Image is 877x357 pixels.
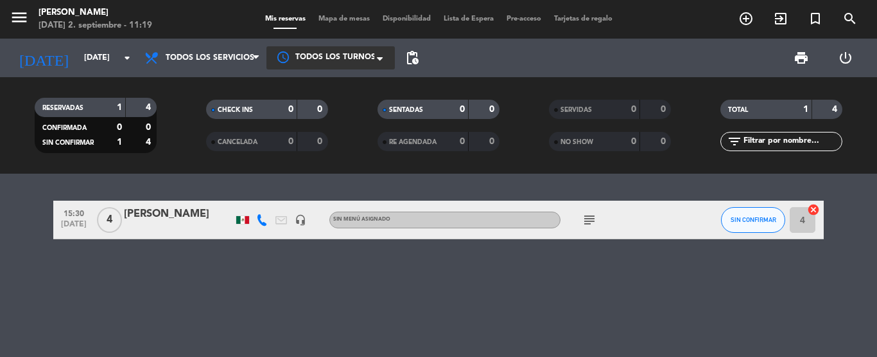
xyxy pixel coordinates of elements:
span: Disponibilidad [376,15,437,23]
strong: 0 [146,123,153,132]
i: [DATE] [10,44,78,72]
span: 4 [97,207,122,233]
span: pending_actions [404,50,420,66]
strong: 0 [288,137,293,146]
i: arrow_drop_down [119,50,135,66]
strong: 0 [317,137,325,146]
strong: 0 [317,105,325,114]
strong: 4 [832,105,840,114]
span: SERVIDAS [560,107,592,113]
button: SIN CONFIRMAR [721,207,785,233]
span: SIN CONFIRMAR [42,140,94,146]
span: RE AGENDADA [389,139,437,145]
i: exit_to_app [773,11,788,26]
span: [DATE] [58,220,90,235]
div: [PERSON_NAME] [124,206,233,223]
span: CONFIRMADA [42,125,87,131]
strong: 1 [803,105,808,114]
strong: 0 [489,137,497,146]
strong: 0 [460,105,465,114]
strong: 0 [460,137,465,146]
i: subject [582,212,597,228]
div: LOG OUT [823,39,867,77]
i: filter_list [727,134,742,149]
span: 15:30 [58,205,90,220]
strong: 0 [631,137,636,146]
span: Pre-acceso [500,15,548,23]
strong: 4 [146,103,153,112]
i: headset_mic [295,214,306,226]
span: print [794,50,809,66]
span: TOTAL [728,107,748,113]
span: Todos los turnos [295,51,376,64]
span: Lista de Espera [437,15,500,23]
div: [PERSON_NAME] [39,6,152,19]
span: CANCELADA [218,139,257,145]
strong: 1 [117,138,122,147]
i: menu [10,8,29,27]
i: cancel [807,203,820,216]
span: Sin menú asignado [333,217,390,222]
span: RESERVADAS [42,105,83,111]
strong: 1 [117,103,122,112]
strong: 0 [661,105,668,114]
span: SIN CONFIRMAR [731,216,776,223]
span: NO SHOW [560,139,593,145]
span: Tarjetas de regalo [548,15,619,23]
span: Todos los servicios [166,53,254,62]
span: CHECK INS [218,107,253,113]
span: Mis reservas [259,15,312,23]
strong: 0 [631,105,636,114]
i: search [842,11,858,26]
i: add_circle_outline [738,11,754,26]
i: power_settings_new [838,50,853,66]
strong: 0 [117,123,122,132]
button: menu [10,8,29,32]
strong: 0 [661,137,668,146]
strong: 4 [146,138,153,147]
i: turned_in_not [808,11,823,26]
div: [DATE] 2. septiembre - 11:19 [39,19,152,32]
strong: 0 [489,105,497,114]
span: SENTADAS [389,107,423,113]
span: Mapa de mesas [312,15,376,23]
strong: 0 [288,105,293,114]
input: Filtrar por nombre... [742,134,842,149]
